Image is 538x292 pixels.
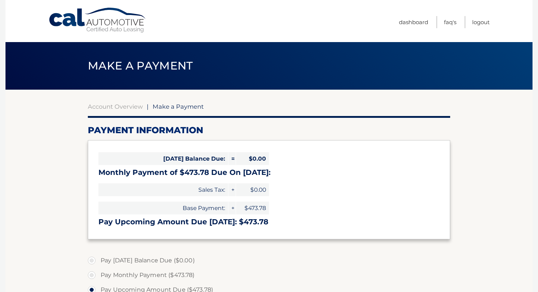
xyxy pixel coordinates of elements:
[48,7,147,33] a: Cal Automotive
[88,268,450,282] label: Pay Monthly Payment ($473.78)
[98,217,440,227] h3: Pay Upcoming Amount Due [DATE]: $473.78
[399,16,428,28] a: Dashboard
[88,59,193,72] span: Make a Payment
[228,202,236,214] span: +
[88,253,450,268] label: Pay [DATE] Balance Due ($0.00)
[472,16,490,28] a: Logout
[228,152,236,165] span: =
[88,103,143,110] a: Account Overview
[236,152,269,165] span: $0.00
[236,183,269,196] span: $0.00
[98,152,228,165] span: [DATE] Balance Due:
[236,202,269,214] span: $473.78
[98,183,228,196] span: Sales Tax:
[98,168,440,177] h3: Monthly Payment of $473.78 Due On [DATE]:
[98,202,228,214] span: Base Payment:
[444,16,456,28] a: FAQ's
[147,103,149,110] span: |
[228,183,236,196] span: +
[88,125,450,136] h2: Payment Information
[153,103,204,110] span: Make a Payment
